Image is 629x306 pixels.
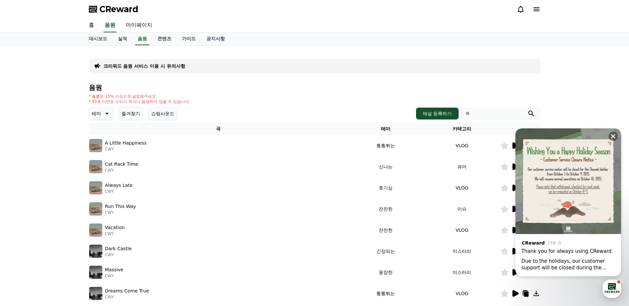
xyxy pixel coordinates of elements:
[105,210,136,215] p: CWY
[44,209,85,226] a: 대화
[424,123,500,135] th: 카테고리
[105,168,138,173] p: CWY
[89,139,102,152] img: music
[105,147,147,152] p: CWY
[424,135,500,156] td: VLOG
[348,177,424,198] td: 호기심
[201,33,230,45] a: 공지사항
[84,33,113,45] a: 대시보드
[105,161,138,168] p: Cat Rack Time
[148,107,177,120] button: 쇼핑사운드
[424,220,500,241] td: VLOG
[103,63,185,69] a: 크리워드 음원 서비스 이용 시 유의사항
[105,245,132,252] p: Dark Castle
[105,140,147,147] p: A Little Happiness
[348,241,424,262] td: 긴장되는
[60,220,68,225] span: 대화
[89,4,138,15] a: CReward
[89,266,102,279] img: music
[105,231,125,236] p: CWY
[89,202,102,216] img: music
[121,18,157,32] a: 마이페이지
[89,181,102,194] img: music
[135,33,150,45] a: 음원
[105,203,136,210] p: Run This Way
[89,160,102,173] img: music
[89,99,191,104] p: * 35초 미만은 수익이 적거나 발생하지 않을 수 있습니다.
[92,109,101,118] p: 테마
[424,283,500,304] td: VLOG
[348,156,424,177] td: 신나는
[348,198,424,220] td: 잔잔한
[105,189,133,194] p: CWY
[416,108,458,119] button: 채널 등록하기
[2,209,44,226] a: 홈
[119,107,143,120] button: 즐겨찾기
[424,241,500,262] td: 미스터리
[105,182,133,189] p: Always Late
[424,177,500,198] td: VLOG
[424,198,500,220] td: 이슈
[177,33,201,45] a: 가이드
[89,94,191,99] p: * 볼륨은 15% 이상으로 설정해주세요.
[105,294,149,300] p: CWY
[105,252,132,257] p: CWY
[89,287,102,300] img: music
[85,209,127,226] a: 설정
[21,219,25,224] span: 홈
[348,283,424,304] td: 통통튀는
[89,84,541,91] h4: 음원
[89,223,102,237] img: music
[152,33,177,45] a: 콘텐츠
[99,4,138,15] span: CReward
[102,219,110,224] span: 설정
[348,262,424,283] td: 웅장한
[105,273,123,279] p: CWY
[105,266,123,273] p: Massive
[348,123,424,135] th: 테마
[113,33,132,45] a: 실적
[89,107,113,120] button: 테마
[105,224,125,231] p: Vacation
[348,135,424,156] td: 통통튀는
[424,262,500,283] td: 미스터리
[348,220,424,241] td: 잔잔한
[105,288,149,294] p: Dreams Come True
[89,245,102,258] img: music
[424,156,500,177] td: 유머
[103,18,117,32] a: 음원
[89,123,348,135] th: 곡
[84,18,99,32] a: 홈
